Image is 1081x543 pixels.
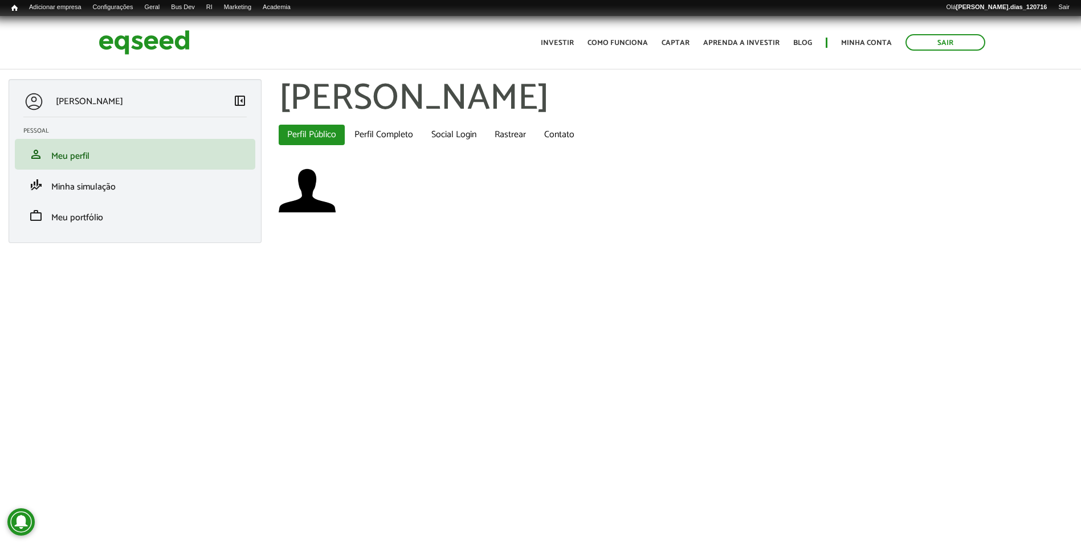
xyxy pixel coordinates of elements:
a: Perfil Público [279,125,345,145]
strong: [PERSON_NAME].dias_120716 [956,3,1047,10]
li: Meu perfil [15,139,255,170]
span: Meu portfólio [51,210,103,225]
a: Olá[PERSON_NAME].dias_120716 [940,3,1053,12]
span: finance_mode [29,178,43,192]
a: Blog [793,39,812,47]
a: Adicionar empresa [23,3,87,12]
img: EqSeed [99,27,190,57]
span: work [29,209,43,223]
a: Início [6,3,23,14]
img: Foto de Agnes Peixoto Dias [279,162,336,219]
p: [PERSON_NAME] [56,96,123,107]
a: workMeu portfólio [23,209,247,223]
a: Academia [257,3,296,12]
a: Colapsar menu [233,94,247,110]
a: Bus Dev [165,3,201,12]
a: Rastrear [486,125,535,145]
a: Geral [138,3,165,12]
a: Ver perfil do usuário. [279,162,336,219]
a: RI [201,3,218,12]
span: Meu perfil [51,149,89,164]
li: Minha simulação [15,170,255,200]
span: Início [11,4,18,12]
a: Minha conta [841,39,892,47]
a: Como funciona [588,39,648,47]
li: Meu portfólio [15,200,255,231]
h2: Pessoal [23,127,255,134]
a: Investir [541,39,574,47]
span: Minha simulação [51,179,116,195]
a: personMeu perfil [23,147,247,161]
a: Sair [905,34,985,51]
a: Social Login [423,125,485,145]
a: Marketing [218,3,257,12]
a: finance_modeMinha simulação [23,178,247,192]
h1: [PERSON_NAME] [279,79,1072,119]
a: Configurações [87,3,139,12]
a: Sair [1053,3,1075,12]
span: person [29,147,43,161]
a: Captar [662,39,690,47]
a: Perfil Completo [346,125,422,145]
a: Contato [536,125,583,145]
span: left_panel_close [233,94,247,108]
a: Aprenda a investir [703,39,780,47]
